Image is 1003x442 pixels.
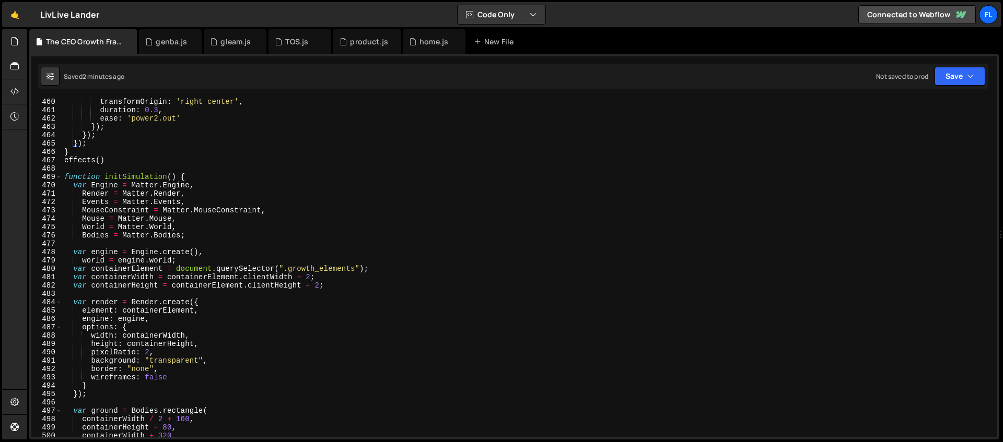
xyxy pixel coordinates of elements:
[31,248,62,256] div: 478
[31,415,62,423] div: 498
[31,240,62,248] div: 477
[31,181,62,189] div: 470
[31,156,62,164] div: 467
[858,5,976,24] a: Connected to Webflow
[31,323,62,331] div: 487
[31,164,62,173] div: 468
[31,148,62,156] div: 466
[31,390,62,398] div: 495
[2,2,28,27] a: 🤙
[31,315,62,323] div: 486
[31,398,62,407] div: 496
[31,223,62,231] div: 475
[64,72,124,81] div: Saved
[31,273,62,281] div: 481
[31,365,62,373] div: 492
[458,5,545,24] button: Code Only
[46,37,124,47] div: The CEO Growth Framework.js
[31,231,62,240] div: 476
[31,331,62,340] div: 488
[31,340,62,348] div: 489
[419,37,448,47] div: home.js
[935,67,985,86] button: Save
[350,37,388,47] div: product.js
[31,281,62,290] div: 482
[31,106,62,114] div: 461
[220,37,251,47] div: gleam.js
[31,256,62,265] div: 479
[31,98,62,106] div: 460
[31,381,62,390] div: 494
[31,407,62,415] div: 497
[31,356,62,365] div: 491
[31,131,62,139] div: 464
[31,298,62,306] div: 484
[40,8,99,21] div: LivLive Lander
[31,114,62,123] div: 462
[979,5,998,24] a: Fl
[31,189,62,198] div: 471
[31,214,62,223] div: 474
[31,265,62,273] div: 480
[31,423,62,432] div: 499
[31,348,62,356] div: 490
[156,37,187,47] div: genba.js
[31,173,62,181] div: 469
[31,206,62,214] div: 473
[876,72,928,81] div: Not saved to prod
[474,37,518,47] div: New File
[31,123,62,131] div: 463
[83,72,124,81] div: 2 minutes ago
[31,373,62,381] div: 493
[31,432,62,440] div: 500
[31,198,62,206] div: 472
[285,37,308,47] div: TOS.js
[31,306,62,315] div: 485
[31,139,62,148] div: 465
[31,290,62,298] div: 483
